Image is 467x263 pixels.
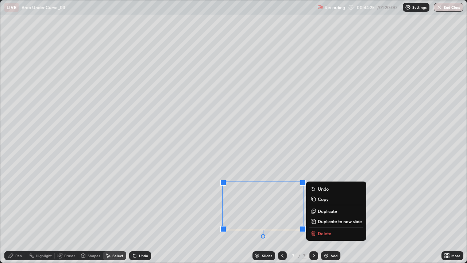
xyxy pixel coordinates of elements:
[88,254,100,258] div: Shapes
[412,5,427,9] p: Settings
[64,254,75,258] div: Eraser
[309,229,363,238] button: Delete
[139,254,148,258] div: Undo
[36,254,52,258] div: Highlight
[434,3,463,12] button: End Class
[7,4,16,10] p: LIVE
[112,254,123,258] div: Select
[405,4,411,10] img: class-settings-icons
[290,254,297,258] div: 7
[318,218,362,224] p: Duplicate to new slide
[309,207,363,216] button: Duplicate
[318,196,328,202] p: Copy
[325,5,345,10] p: Recording
[318,186,329,192] p: Undo
[15,254,22,258] div: Pen
[436,4,442,10] img: end-class-cross
[309,195,363,203] button: Copy
[451,254,460,258] div: More
[318,230,331,236] p: Delete
[262,254,272,258] div: Slides
[323,253,329,259] img: add-slide-button
[331,254,337,258] div: Add
[309,184,363,193] button: Undo
[22,4,65,10] p: Area Under Curve_03
[318,208,337,214] p: Duplicate
[302,252,306,259] div: 7
[309,217,363,226] button: Duplicate to new slide
[317,4,323,10] img: recording.375f2c34.svg
[298,254,301,258] div: /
